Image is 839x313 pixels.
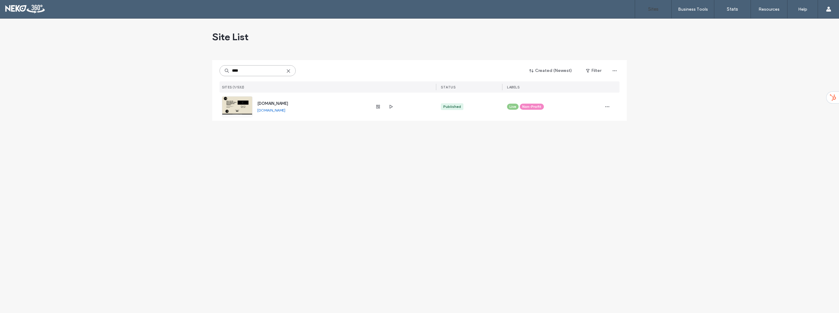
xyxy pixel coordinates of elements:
[727,6,738,12] label: Stats
[580,66,607,76] button: Filter
[222,85,245,89] span: SITES (1/532)
[678,7,708,12] label: Business Tools
[14,4,26,10] span: Help
[507,85,519,89] span: LABELS
[212,31,248,43] span: Site List
[522,104,541,109] span: Non-Profit
[798,7,807,12] label: Help
[509,104,516,109] span: Live
[257,101,288,106] span: [DOMAIN_NAME]
[759,7,780,12] label: Resources
[443,104,461,109] div: Published
[257,108,285,112] a: [DOMAIN_NAME]
[441,85,455,89] span: STATUS
[648,6,659,12] label: Sites
[524,66,577,76] button: Created (Newest)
